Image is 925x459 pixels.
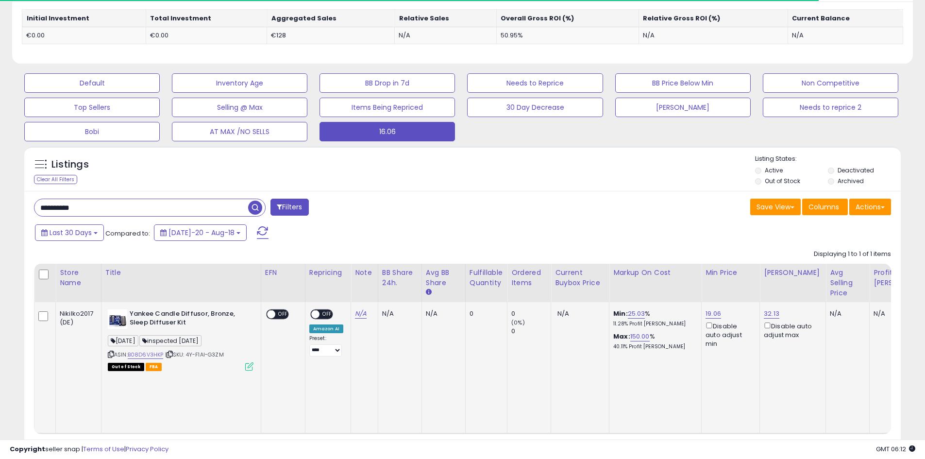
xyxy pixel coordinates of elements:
[814,250,891,259] div: Displaying 1 to 1 of 1 items
[426,309,458,318] div: N/A
[395,10,496,27] th: Relative Sales
[511,268,547,288] div: Ordered Items
[22,27,146,44] td: €0.00
[108,309,253,370] div: ASIN:
[172,73,307,93] button: Inventory Age
[706,321,752,349] div: Disable auto adjust min
[613,268,697,278] div: Markup on Cost
[613,309,628,318] b: Min:
[467,73,603,93] button: Needs to Reprice
[105,229,150,238] span: Compared to:
[876,444,915,454] span: 2025-09-18 06:12 GMT
[613,309,694,327] div: %
[267,27,395,44] td: €128
[172,122,307,141] button: AT MAX /NO SELLS
[639,27,788,44] td: N/A
[309,335,343,357] div: Preset:
[470,268,503,288] div: Fulfillable Quantity
[639,10,788,27] th: Relative Gross ROI (%)
[382,309,414,318] div: N/A
[108,309,127,329] img: 41E50Eg1ZML._SL40_.jpg
[34,175,77,184] div: Clear All Filters
[146,27,267,44] td: €0.00
[130,309,248,330] b: Yankee Candle Diffusor, Bronze, Sleep Diffuser Kit
[275,310,291,318] span: OFF
[108,335,138,346] span: [DATE]
[265,268,301,278] div: EFN
[613,332,694,350] div: %
[613,343,694,350] p: 40.11% Profit [PERSON_NAME]
[267,10,395,27] th: Aggregated Sales
[24,98,160,117] button: Top Sellers
[108,363,144,371] span: All listings that are currently out of stock and unavailable for purchase on Amazon
[172,98,307,117] button: Selling @ Max
[10,444,45,454] strong: Copyright
[355,268,374,278] div: Note
[24,122,160,141] button: Bobi
[557,309,569,318] span: N/A
[615,73,751,93] button: BB Price Below Min
[838,177,864,185] label: Archived
[426,288,432,297] small: Avg BB Share.
[830,309,862,318] div: N/A
[763,98,898,117] button: Needs to reprice 2
[22,10,146,27] th: Initial Investment
[755,154,901,164] p: Listing States:
[615,98,751,117] button: [PERSON_NAME]
[24,73,160,93] button: Default
[146,10,267,27] th: Total Investment
[395,27,496,44] td: N/A
[788,27,903,44] td: N/A
[838,166,874,174] label: Deactivated
[470,309,500,318] div: 0
[849,199,891,215] button: Actions
[139,335,202,346] span: inspected [DATE]
[830,268,865,298] div: Avg Selling Price
[10,445,168,454] div: seller snap | |
[765,177,800,185] label: Out of Stock
[168,228,235,238] span: [DATE]-20 - Aug-18
[496,10,639,27] th: Overall Gross ROI (%)
[511,327,551,336] div: 0
[764,268,822,278] div: [PERSON_NAME]
[426,268,461,288] div: Avg BB Share
[555,268,605,288] div: Current Buybox Price
[511,319,525,326] small: (0%)
[126,444,168,454] a: Privacy Policy
[802,199,848,215] button: Columns
[165,351,224,358] span: | SKU: 4Y-F1AI-G3ZM
[83,444,124,454] a: Terms of Use
[750,199,801,215] button: Save View
[320,122,455,141] button: 16.06
[764,309,779,319] a: 32.13
[320,98,455,117] button: Items Being Repriced
[60,268,97,288] div: Store Name
[467,98,603,117] button: 30 Day Decrease
[630,332,650,341] a: 150.00
[706,309,721,319] a: 19.06
[788,10,903,27] th: Current Balance
[628,309,645,319] a: 25.03
[309,268,347,278] div: Repricing
[51,158,89,171] h5: Listings
[808,202,839,212] span: Columns
[128,351,164,359] a: B08D6V3HKP
[613,321,694,327] p: 11.28% Profit [PERSON_NAME]
[609,264,702,302] th: The percentage added to the cost of goods (COGS) that forms the calculator for Min & Max prices.
[764,321,818,340] div: Disable auto adjust max
[511,309,551,318] div: 0
[105,268,257,278] div: Title
[763,73,898,93] button: Non Competitive
[706,268,756,278] div: Min Price
[35,224,104,241] button: Last 30 Days
[496,27,639,44] td: 50.95%
[60,309,94,327] div: Nikilko2017 (DE)
[765,166,783,174] label: Active
[355,309,367,319] a: N/A
[50,228,92,238] span: Last 30 Days
[320,310,335,318] span: OFF
[320,73,455,93] button: BB Drop in 7d
[613,332,630,341] b: Max:
[382,268,418,288] div: BB Share 24h.
[270,199,308,216] button: Filters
